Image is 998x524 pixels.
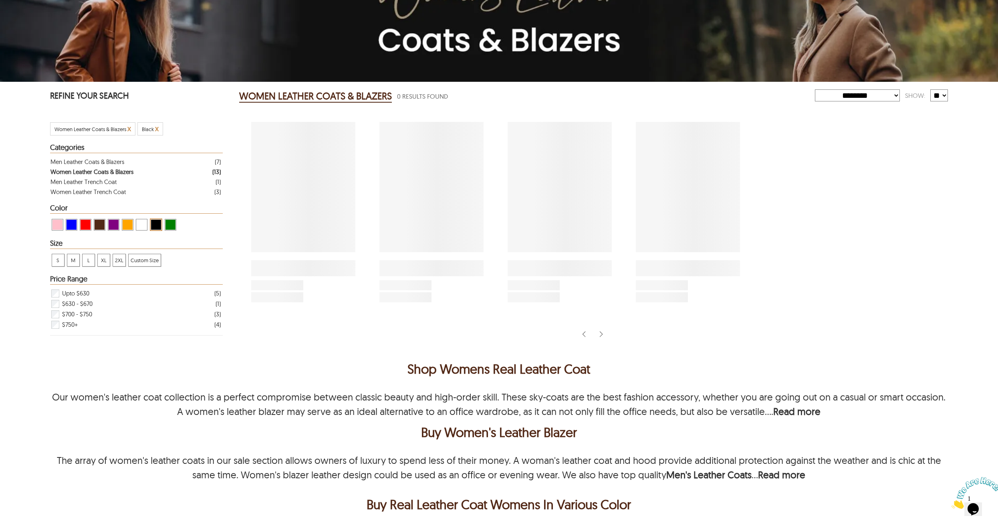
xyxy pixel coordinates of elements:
[214,288,221,298] div: ( 5 )
[82,254,95,267] div: View L Women Leather Coats & Blazers
[397,91,448,101] span: 0 Results Found
[129,254,161,266] span: Custom Size
[62,309,92,320] span: $700 - $750
[67,254,80,267] div: View M Women Leather Coats & Blazers
[239,90,392,103] h2: WOMEN LEATHER COATS & BLAZERS
[216,299,221,309] div: ( 1 )
[212,167,221,177] div: ( 13 )
[214,187,221,197] div: ( 3 )
[50,288,221,299] div: Filter Upto $630 Women Leather Coats & Blazers
[50,423,948,442] h2: Buy Women's Leather Blazer
[83,254,95,266] span: L
[67,254,79,266] span: M
[50,320,221,330] div: Filter $750+ Women Leather Coats & Blazers
[155,124,159,133] span: Cancel Filter
[216,177,221,187] div: ( 1 )
[52,254,65,267] div: View S Women Leather Coats & Blazers
[50,157,124,167] div: Men Leather Coats & Blazers
[52,495,946,514] p: Buy Real Leather Coat Womens In Various Color
[50,299,221,309] div: Filter $630 - $670 Women Leather Coats & Blazers
[165,219,176,231] div: View Green Women Leather Coats & Blazers
[948,474,998,512] iframe: chat widget
[62,288,89,299] span: Upto $630
[62,299,93,309] span: $630 - $670
[80,219,91,231] div: View Red Women Leather Coats & Blazers
[214,309,221,319] div: ( 3 )
[50,204,223,214] div: Heading Filter Women Leather Coats & Blazers by Color
[127,126,131,132] a: Cancel Filter
[113,254,125,266] span: 2XL
[108,219,119,231] div: View Purple Women Leather Coats & Blazers
[900,89,930,103] div: Show:
[50,309,221,320] div: Filter $700 - $750 Women Leather Coats & Blazers
[52,254,64,266] span: S
[52,423,946,442] div: Buy Women's Leather Blazer
[50,359,948,378] h1: Shop Womens Real Leather Coat
[127,124,131,133] span: x
[62,320,78,330] span: $750+
[142,126,154,132] span: Filter Black
[50,495,948,514] h2: <p>Buy Real Leather Coat Womens In Various Color</p>
[52,219,63,231] div: View Pink Women Leather Coats & Blazers
[50,157,221,167] a: Filter Men Leather Coats & Blazers
[3,3,6,10] span: 1
[666,469,752,481] a: Men's Leather Coats
[50,144,223,153] div: Heading Filter Women Leather Coats & Blazers by Categories
[54,126,126,132] span: Filter Women Leather Coats & Blazers
[598,331,604,338] img: sprite-icon
[122,219,133,231] div: View Orange Women Leather Coats & Blazers
[66,219,77,231] div: View Blue Women Leather Coats & Blazers
[98,254,110,266] span: XL
[50,239,223,249] div: Heading Filter Women Leather Coats & Blazers by Size
[50,167,133,177] div: Women Leather Coats & Blazers
[136,219,147,231] div: View One Color Women Leather Coats & Blazers
[3,3,53,35] img: Chat attention grabber
[94,219,105,231] div: View Brown ( Brand Color ) Women Leather Coats & Blazers
[50,167,221,177] a: Filter Women Leather Coats & Blazers
[50,177,221,187] a: Filter Men Leather Trench Coat
[50,90,223,103] p: REFINE YOUR SEARCH
[239,88,815,104] div: Women Leather Coats & Blazers 0 Results Found
[128,254,161,267] div: View Custom Size Women Leather Coats & Blazers
[214,320,221,330] div: ( 4 )
[52,391,946,417] p: Our women's leather coat collection is a perfect compromise between classic beauty and high-order...
[581,331,587,338] img: sprite-icon
[50,177,117,187] div: Men Leather Trench Coat
[50,187,126,197] div: Women Leather Trench Coat
[773,405,821,417] b: Read more
[50,187,221,197] a: Filter Women Leather Trench Coat
[215,157,221,167] div: ( 7 )
[150,219,162,231] div: View Black Women Leather Coats & Blazers
[50,275,223,285] div: Heading Filter Women Leather Coats & Blazers by Price Range
[97,254,110,267] div: View XL Women Leather Coats & Blazers
[758,469,805,481] b: Read more
[57,454,941,481] p: The array of women's leather coats in our sale section allows owners of luxury to spend less of t...
[113,254,126,267] div: View 2XL Women Leather Coats & Blazers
